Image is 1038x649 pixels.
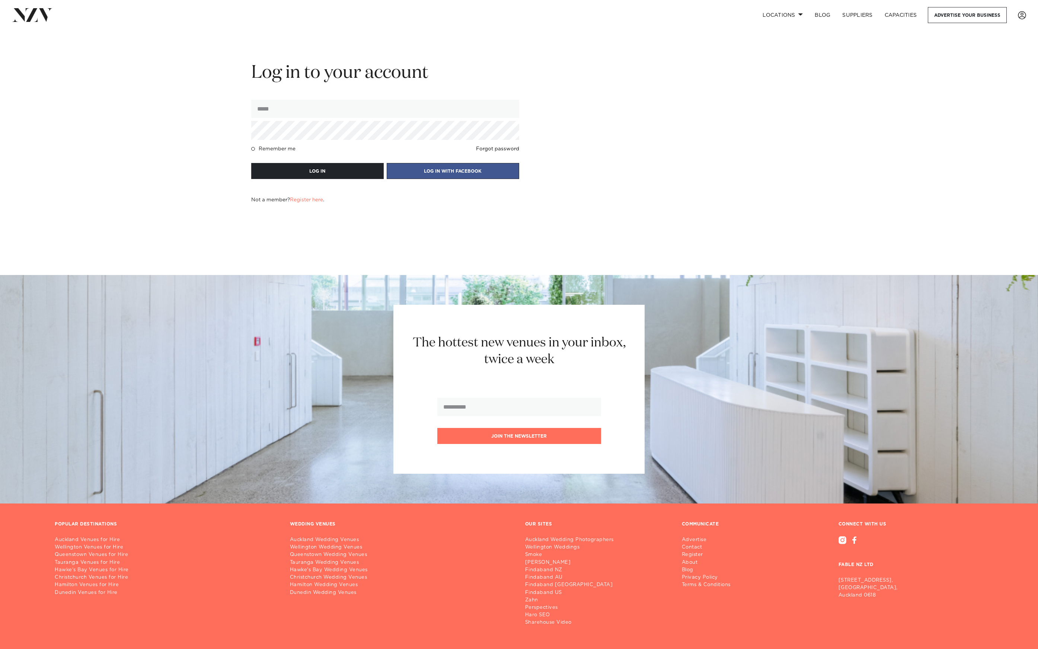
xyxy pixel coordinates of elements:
[290,521,336,527] h3: WEDDING VENUES
[387,167,519,174] a: LOG IN WITH FACEBOOK
[839,577,983,599] p: [STREET_ADDRESS], [GEOGRAPHIC_DATA], Auckland 0618
[525,544,620,551] a: Wellington Weddings
[525,604,620,611] a: Perspectives
[525,566,620,574] a: Findaband NZ
[682,574,737,581] a: Privacy Policy
[682,536,737,544] a: Advertise
[290,581,513,589] a: Hamilton Wedding Venues
[682,521,719,527] h3: COMMUNICATE
[290,551,513,559] a: Queenstown Wedding Venues
[55,559,278,566] a: Tauranga Venues for Hire
[525,536,620,544] a: Auckland Wedding Photographers
[55,536,278,544] a: Auckland Venues for Hire
[259,146,296,152] h4: Remember me
[55,566,278,574] a: Hawke's Bay Venues for Hire
[251,61,519,85] h2: Log in to your account
[836,7,878,23] a: SUPPLIERS
[525,581,620,589] a: Findaband [GEOGRAPHIC_DATA]
[839,544,983,574] h3: FABLE NZ LTD
[809,7,836,23] a: BLOG
[525,619,620,626] a: Sharehouse Video
[55,551,278,559] a: Queenstown Venues for Hire
[251,197,324,203] h4: Not a member? .
[525,597,620,604] a: Zahn
[55,581,278,589] a: Hamilton Venues for Hire
[525,574,620,581] a: Findaband AU
[290,559,513,566] a: Tauranga Wedding Venues
[525,611,620,619] a: Haro SEO
[290,197,323,202] a: Register here
[290,536,513,544] a: Auckland Wedding Venues
[55,544,278,551] a: Wellington Venues for Hire
[55,574,278,581] a: Christchurch Venues for Hire
[12,8,52,22] img: nzv-logo.png
[682,544,737,551] a: Contact
[476,146,519,152] a: Forgot password
[437,428,601,444] button: Join the newsletter
[839,521,983,527] h3: CONNECT WITH US
[387,163,519,179] button: LOG IN WITH FACEBOOK
[403,335,635,368] h2: The hottest new venues in your inbox, twice a week
[55,521,117,527] h3: POPULAR DESTINATIONS
[928,7,1007,23] a: Advertise your business
[682,581,737,589] a: Terms & Conditions
[290,589,513,597] a: Dunedin Wedding Venues
[290,566,513,574] a: Hawke's Bay Wedding Venues
[525,521,552,527] h3: OUR SITES
[879,7,923,23] a: Capacities
[290,574,513,581] a: Christchurch Wedding Venues
[682,551,737,559] a: Register
[525,559,620,566] a: [PERSON_NAME]
[682,566,737,574] a: Blog
[525,551,620,559] a: Smoke
[251,163,384,179] button: LOG IN
[682,559,737,566] a: About
[757,7,809,23] a: Locations
[290,544,513,551] a: Wellington Wedding Venues
[55,589,278,597] a: Dunedin Venues for Hire
[525,589,620,597] a: Findaband US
